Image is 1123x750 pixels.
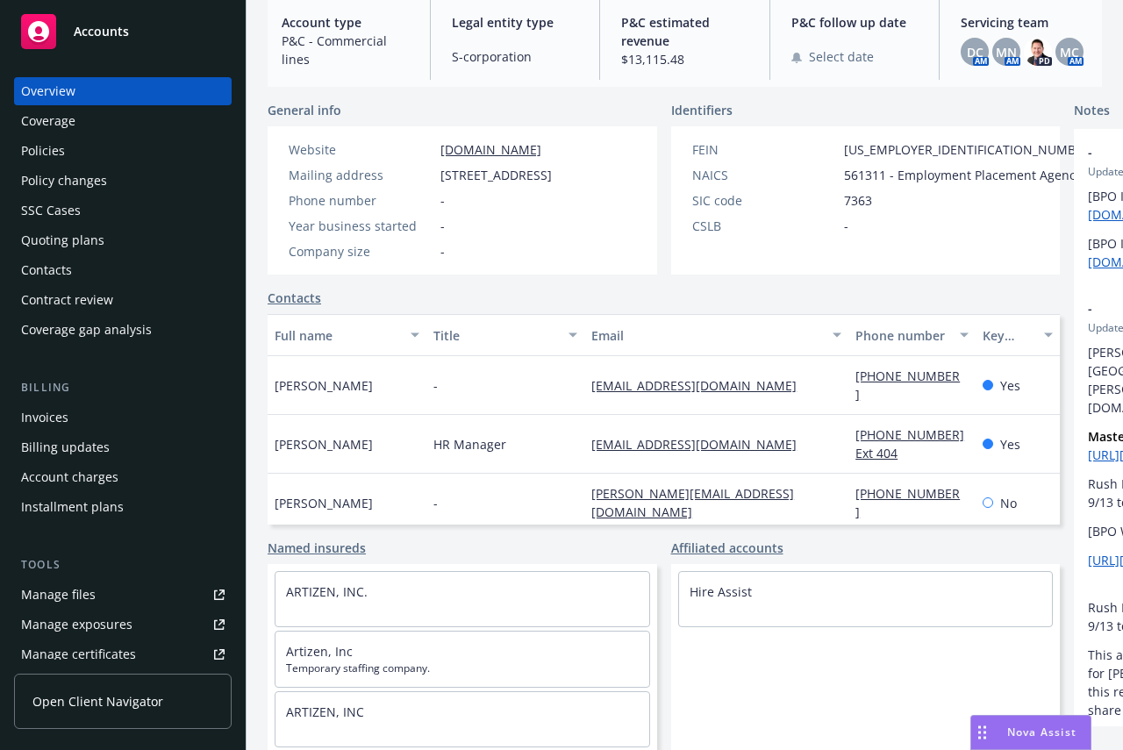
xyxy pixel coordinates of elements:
span: P&C - Commercial lines [282,32,409,68]
div: Account charges [21,463,118,491]
a: Hire Assist [690,583,752,600]
div: Phone number [289,191,433,210]
span: No [1000,494,1017,512]
span: Servicing team [961,13,1088,32]
a: [PHONE_NUMBER] [855,485,960,520]
div: Tools [14,556,232,574]
a: Account charges [14,463,232,491]
a: Coverage [14,107,232,135]
div: NAICS [692,166,837,184]
span: [PERSON_NAME] [275,376,373,395]
span: - [433,376,438,395]
div: Contract review [21,286,113,314]
a: Contract review [14,286,232,314]
span: - [440,217,445,235]
span: - [844,217,848,235]
span: [PERSON_NAME] [275,494,373,512]
span: Legal entity type [452,13,579,32]
span: [STREET_ADDRESS] [440,166,552,184]
div: Manage files [21,581,96,609]
span: HR Manager [433,435,506,454]
a: Named insureds [268,539,366,557]
a: Billing updates [14,433,232,461]
a: Quoting plans [14,226,232,254]
a: Artizen, Inc [286,643,353,660]
div: Mailing address [289,166,433,184]
a: Contacts [14,256,232,284]
div: Overview [21,77,75,105]
a: Manage files [14,581,232,609]
span: [US_EMPLOYER_IDENTIFICATION_NUMBER] [844,140,1095,159]
a: Manage exposures [14,611,232,639]
span: Nova Assist [1007,725,1077,739]
div: Key contact [983,326,1034,345]
span: DC [967,43,984,61]
button: Phone number [848,314,975,356]
a: Contacts [268,289,321,307]
span: 7363 [844,191,872,210]
a: SSC Cases [14,196,232,225]
span: - [440,242,445,261]
span: Yes [1000,435,1020,454]
a: [PHONE_NUMBER] [855,368,960,403]
img: photo [1024,38,1052,66]
span: Account type [282,13,409,32]
span: 561311 - Employment Placement Agencies [844,166,1092,184]
div: Year business started [289,217,433,235]
a: [PHONE_NUMBER] Ext 404 [855,426,964,461]
a: Policy changes [14,167,232,195]
a: [DOMAIN_NAME] [440,141,541,158]
button: Key contact [976,314,1060,356]
span: P&C follow up date [791,13,919,32]
div: Policy changes [21,167,107,195]
div: Billing updates [21,433,110,461]
button: Email [584,314,848,356]
div: SIC code [692,191,837,210]
div: Phone number [855,326,948,345]
a: Accounts [14,7,232,56]
button: Nova Assist [970,715,1091,750]
span: - [440,191,445,210]
div: Website [289,140,433,159]
div: Coverage gap analysis [21,316,152,344]
a: Installment plans [14,493,232,521]
a: [PERSON_NAME][EMAIL_ADDRESS][DOMAIN_NAME] [591,485,794,520]
a: Affiliated accounts [671,539,783,557]
span: S-corporation [452,47,579,66]
span: Temporary staffing company. [286,661,639,676]
span: - [433,494,438,512]
span: Select date [809,47,874,66]
div: Quoting plans [21,226,104,254]
div: Drag to move [971,716,993,749]
span: Accounts [74,25,129,39]
div: Billing [14,379,232,396]
div: Email [591,326,822,345]
div: Company size [289,242,433,261]
div: Contacts [21,256,72,284]
div: Installment plans [21,493,124,521]
a: Overview [14,77,232,105]
a: Manage certificates [14,640,232,668]
div: CSLB [692,217,837,235]
span: $13,115.48 [621,50,748,68]
span: General info [268,101,341,119]
div: SSC Cases [21,196,81,225]
span: P&C estimated revenue [621,13,748,50]
div: Manage exposures [21,611,132,639]
div: Policies [21,137,65,165]
span: Yes [1000,376,1020,395]
a: ARTIZEN, INC. [286,583,368,600]
a: Coverage gap analysis [14,316,232,344]
div: FEIN [692,140,837,159]
a: [EMAIL_ADDRESS][DOMAIN_NAME] [591,377,811,394]
div: Invoices [21,404,68,432]
span: MN [996,43,1017,61]
div: Full name [275,326,400,345]
a: ARTIZEN, INC [286,704,364,720]
span: MC [1060,43,1079,61]
span: Notes [1074,101,1110,122]
div: Manage certificates [21,640,136,668]
div: Coverage [21,107,75,135]
button: Full name [268,314,426,356]
a: Policies [14,137,232,165]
